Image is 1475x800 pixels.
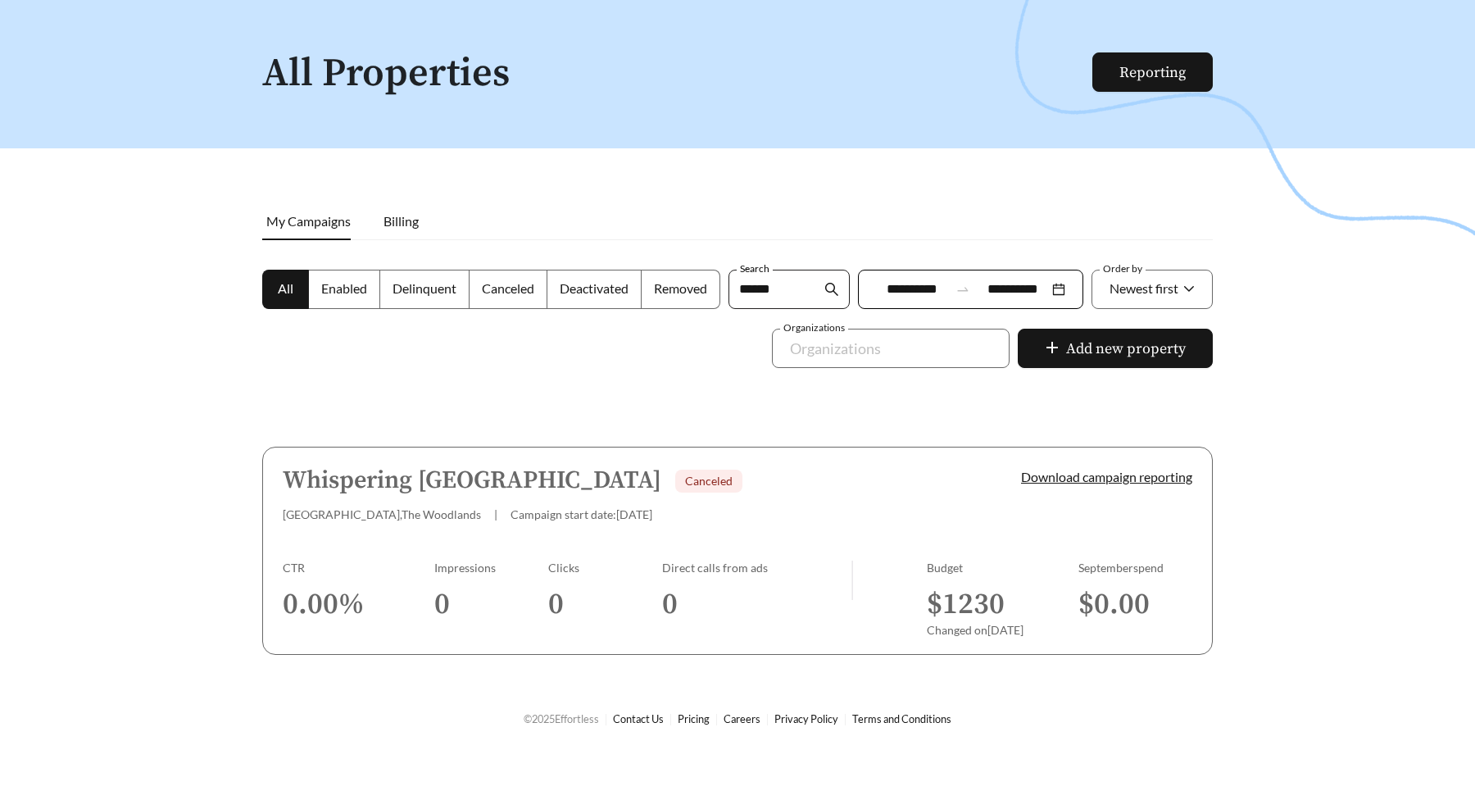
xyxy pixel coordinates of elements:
[262,447,1213,655] a: Whispering [GEOGRAPHIC_DATA]Canceled[GEOGRAPHIC_DATA],The Woodlands|Campaign start date:[DATE]Dow...
[1021,469,1192,484] a: Download campaign reporting
[434,561,548,575] div: Impressions
[278,280,293,296] span: All
[1018,329,1213,368] button: plusAdd new property
[262,52,1094,96] h1: All Properties
[560,280,629,296] span: Deactivated
[1066,338,1186,360] span: Add new property
[393,280,456,296] span: Delinquent
[851,561,853,600] img: line
[1119,63,1186,82] a: Reporting
[1110,280,1178,296] span: Newest first
[494,507,497,521] span: |
[1078,586,1192,623] h3: $ 0.00
[283,467,661,494] h5: Whispering [GEOGRAPHIC_DATA]
[955,282,970,297] span: to
[548,561,662,575] div: Clicks
[266,213,351,229] span: My Campaigns
[824,282,839,297] span: search
[548,586,662,623] h3: 0
[511,507,652,521] span: Campaign start date: [DATE]
[1092,52,1213,92] button: Reporting
[685,474,733,488] span: Canceled
[1078,561,1192,575] div: September spend
[1045,340,1060,358] span: plus
[927,561,1078,575] div: Budget
[662,561,851,575] div: Direct calls from ads
[662,586,851,623] h3: 0
[927,623,1078,637] div: Changed on [DATE]
[927,586,1078,623] h3: $ 1230
[283,561,434,575] div: CTR
[654,280,707,296] span: Removed
[321,280,367,296] span: Enabled
[383,213,419,229] span: Billing
[283,586,434,623] h3: 0.00 %
[434,586,548,623] h3: 0
[955,282,970,297] span: swap-right
[283,507,481,521] span: [GEOGRAPHIC_DATA] , The Woodlands
[482,280,534,296] span: Canceled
